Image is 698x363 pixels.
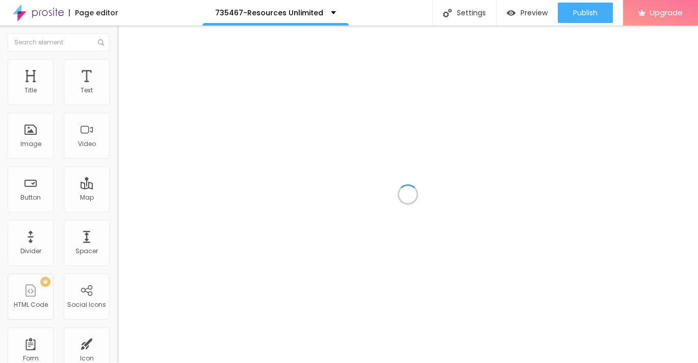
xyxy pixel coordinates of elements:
div: Video [78,140,96,148]
span: Publish [573,9,598,17]
div: HTML Code [14,301,48,308]
div: Image [20,140,41,148]
p: 735467-Resources Unlimited [215,9,323,16]
div: Spacer [75,248,98,255]
div: Map [80,194,94,201]
div: Title [24,87,37,94]
div: Social Icons [67,301,106,308]
div: Page editor [69,9,118,16]
button: Preview [497,3,558,23]
img: Icone [443,9,452,17]
img: view-1.svg [507,9,515,17]
div: Text [81,87,93,94]
div: Divider [20,248,41,255]
img: Icone [98,39,104,45]
div: Form [23,355,39,362]
input: Search element [8,33,110,52]
div: Icon [80,355,94,362]
span: Upgrade [650,8,683,17]
button: Publish [558,3,613,23]
span: Preview [521,9,548,17]
div: Button [20,194,41,201]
